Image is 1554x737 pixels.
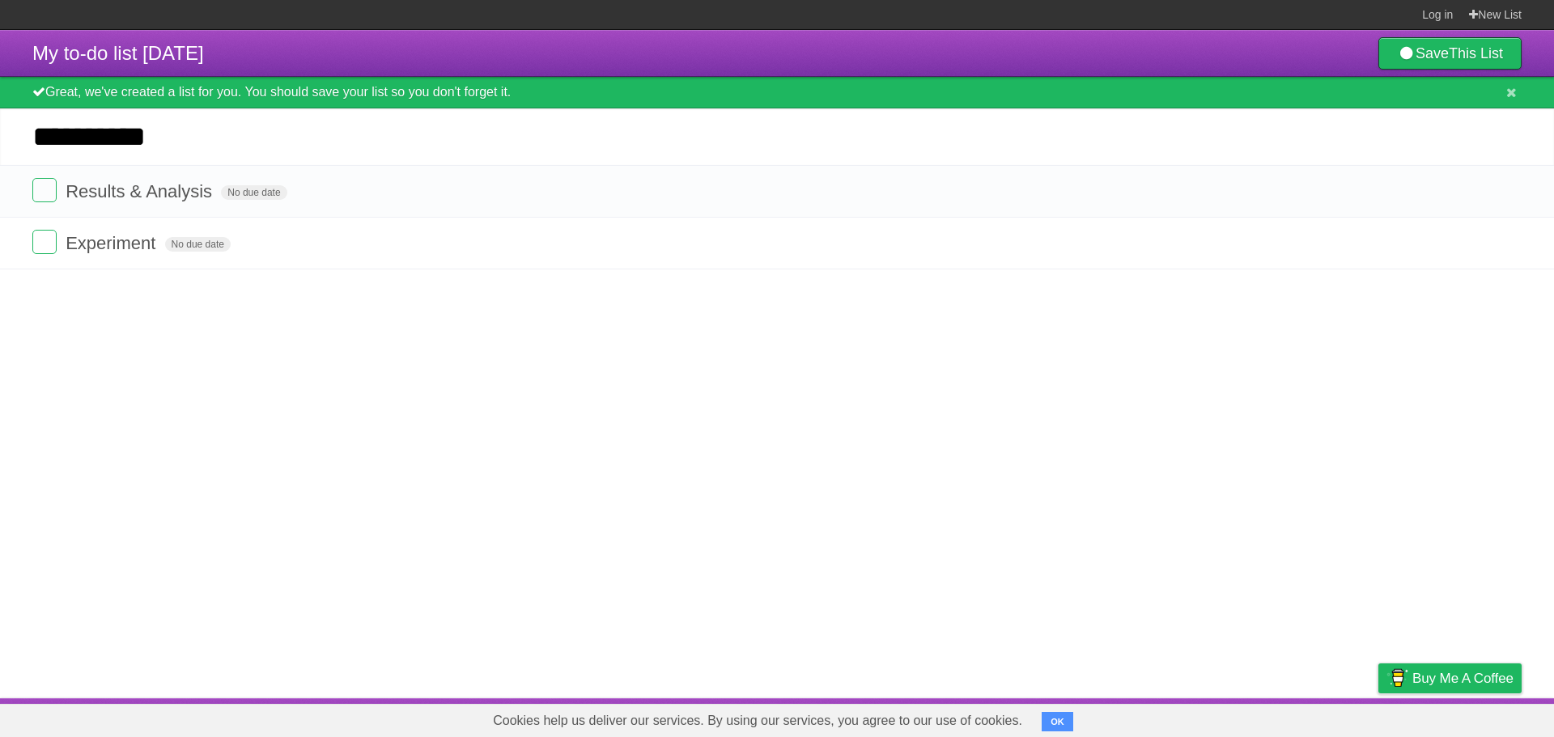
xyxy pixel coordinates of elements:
[477,705,1038,737] span: Cookies help us deliver our services. By using our services, you agree to our use of cookies.
[32,178,57,202] label: Done
[1163,702,1197,733] a: About
[1302,702,1338,733] a: Terms
[1378,37,1522,70] a: SaveThis List
[1412,664,1514,693] span: Buy me a coffee
[1216,702,1282,733] a: Developers
[165,237,231,252] span: No due date
[66,181,216,201] span: Results & Analysis
[1378,663,1522,693] a: Buy me a coffee
[32,42,204,64] span: My to-do list [DATE]
[1386,664,1408,692] img: Buy me a coffee
[1449,45,1503,61] b: This List
[221,185,287,200] span: No due date
[1042,712,1073,731] button: OK
[32,230,57,254] label: Done
[66,233,159,253] span: Experiment
[1357,702,1399,733] a: Privacy
[1420,702,1522,733] a: Suggest a feature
